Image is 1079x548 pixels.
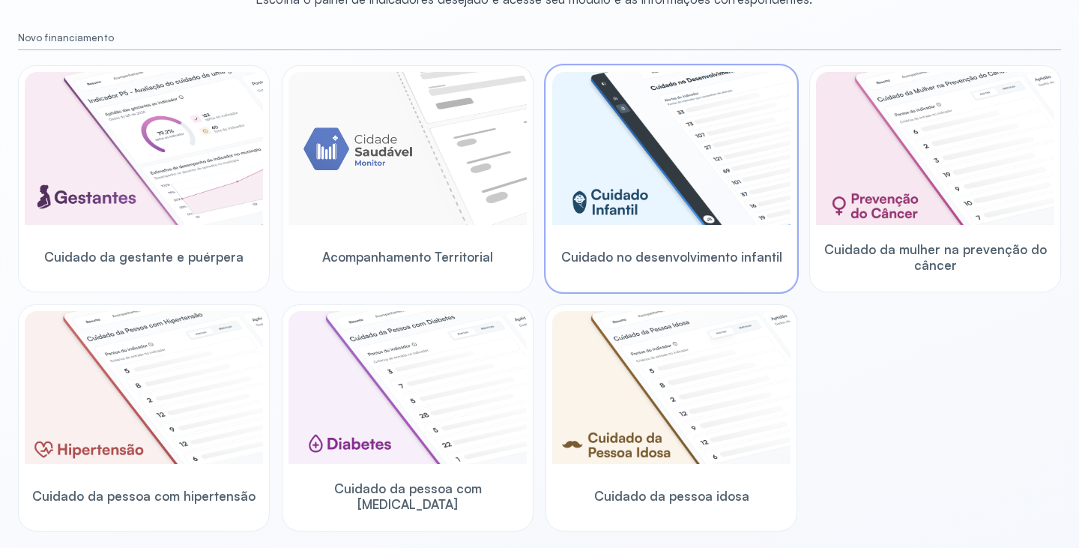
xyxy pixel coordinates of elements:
[322,249,493,265] span: Acompanhamento Territorial
[18,31,1061,44] small: Novo financiamento
[552,72,791,225] img: child-development.png
[552,311,791,464] img: elderly.png
[816,241,1054,274] span: Cuidado da mulher na prevenção do câncer
[288,311,527,464] img: diabetics.png
[25,311,263,464] img: hypertension.png
[288,481,527,513] span: Cuidado da pessoa com [MEDICAL_DATA]
[594,488,749,504] span: Cuidado da pessoa idosa
[816,72,1054,225] img: woman-cancer-prevention-care.png
[32,488,256,504] span: Cuidado da pessoa com hipertensão
[44,249,244,265] span: Cuidado da gestante e puérpera
[288,72,527,225] img: placeholder-module-ilustration.png
[25,72,263,225] img: pregnants.png
[561,249,782,265] span: Cuidado no desenvolvimento infantil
